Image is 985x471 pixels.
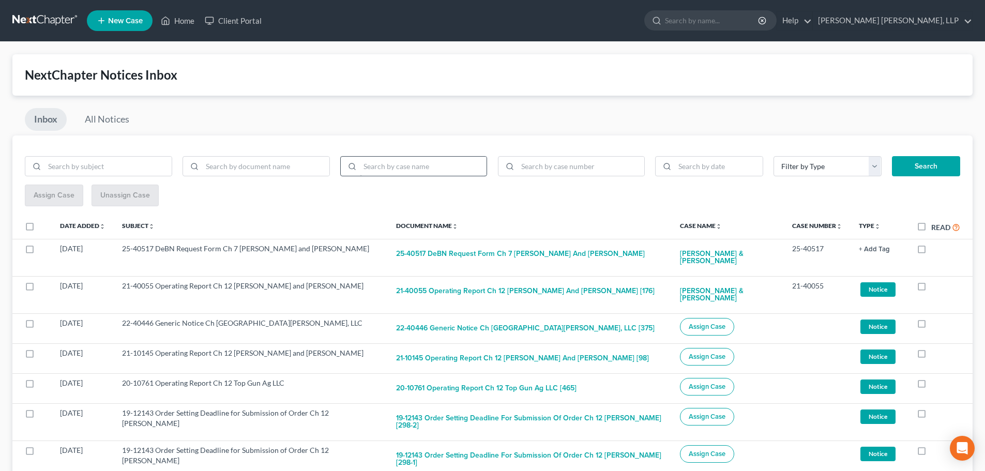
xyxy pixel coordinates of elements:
[689,323,725,331] span: Assign Case
[860,409,896,423] span: Notice
[680,378,734,396] button: Assign Case
[452,223,458,230] i: unfold_more
[60,222,105,230] a: Date Addedunfold_more
[777,11,812,30] a: Help
[518,157,645,176] input: Search by case number
[689,450,725,458] span: Assign Case
[716,223,722,230] i: unfold_more
[689,383,725,391] span: Assign Case
[836,223,842,230] i: unfold_more
[892,156,960,177] button: Search
[396,318,655,339] button: 22-40446 Generic Notice Ch [GEOGRAPHIC_DATA][PERSON_NAME], LLC [375]
[680,348,734,366] button: Assign Case
[859,281,900,298] a: Notice
[114,373,388,403] td: 20-10761 Operating Report Ch 12 Top Gun Ag LLC
[114,313,388,343] td: 22-40446 Generic Notice Ch [GEOGRAPHIC_DATA][PERSON_NAME], LLC
[680,244,776,271] a: [PERSON_NAME] & [PERSON_NAME]
[108,17,143,25] span: New Case
[52,343,114,373] td: [DATE]
[114,343,388,373] td: 21-10145 Operating Report Ch 12 [PERSON_NAME] and [PERSON_NAME]
[859,348,900,365] a: Notice
[950,436,975,461] div: Open Intercom Messenger
[52,373,114,403] td: [DATE]
[689,353,725,361] span: Assign Case
[859,408,900,425] a: Notice
[680,445,734,463] button: Assign Case
[52,239,114,276] td: [DATE]
[114,276,388,313] td: 21-40055 Operating Report Ch 12 [PERSON_NAME] and [PERSON_NAME]
[792,222,842,230] a: Case Numberunfold_more
[396,408,663,436] button: 19-12143 Order Setting Deadline for Submission of Order Ch 12 [PERSON_NAME] [298-2]
[114,403,388,440] td: 19-12143 Order Setting Deadline for Submission of Order Ch 12 [PERSON_NAME]
[396,244,645,264] button: 25-40517 DeBN Request Form Ch 7 [PERSON_NAME] and [PERSON_NAME]
[680,408,734,426] button: Assign Case
[114,239,388,276] td: 25-40517 DeBN Request Form Ch 7 [PERSON_NAME] and [PERSON_NAME]
[784,276,851,313] td: 21-40055
[680,281,776,309] a: [PERSON_NAME] & [PERSON_NAME]
[52,313,114,343] td: [DATE]
[874,223,881,230] i: unfold_more
[122,222,155,230] a: Subjectunfold_more
[860,379,896,393] span: Notice
[859,378,900,395] a: Notice
[859,246,890,253] button: + Add Tag
[689,413,725,421] span: Assign Case
[75,108,139,131] a: All Notices
[665,11,760,30] input: Search by name...
[860,282,896,296] span: Notice
[202,157,329,176] input: Search by document name
[813,11,972,30] a: [PERSON_NAME] [PERSON_NAME], LLP
[52,403,114,440] td: [DATE]
[360,157,487,176] input: Search by case name
[860,447,896,461] span: Notice
[52,276,114,313] td: [DATE]
[44,157,172,176] input: Search by subject
[156,11,200,30] a: Home
[148,223,155,230] i: unfold_more
[396,378,577,399] button: 20-10761 Operating Report Ch 12 Top Gun Ag LLC [465]
[25,67,960,83] div: NextChapter Notices Inbox
[931,222,950,233] label: Read
[675,157,763,176] input: Search by date
[860,350,896,363] span: Notice
[99,223,105,230] i: unfold_more
[200,11,267,30] a: Client Portal
[860,320,896,333] span: Notice
[396,281,655,301] button: 21-40055 Operating Report Ch 12 [PERSON_NAME] and [PERSON_NAME] [176]
[680,222,722,230] a: Case Nameunfold_more
[25,108,67,131] a: Inbox
[396,348,649,369] button: 21-10145 Operating Report Ch 12 [PERSON_NAME] and [PERSON_NAME] [98]
[859,222,881,230] a: Typeunfold_more
[784,239,851,276] td: 25-40517
[859,318,900,335] a: Notice
[859,244,900,254] a: + Add Tag
[680,318,734,336] button: Assign Case
[859,445,900,462] a: Notice
[396,222,458,230] a: Document Nameunfold_more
